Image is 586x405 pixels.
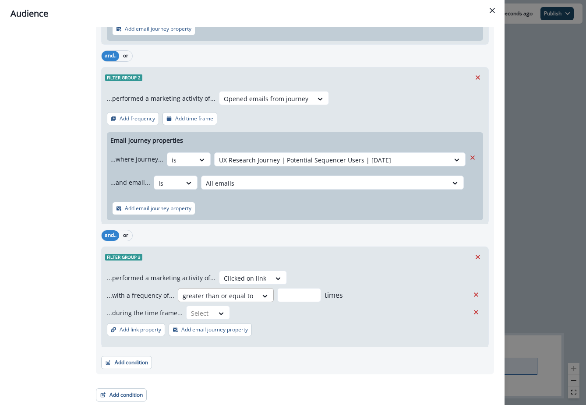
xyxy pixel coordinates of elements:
button: and.. [102,230,119,241]
p: Add email journey property [125,205,191,211]
p: ...with a frequency of... [107,291,174,300]
button: Add condition [101,356,152,369]
p: Add email journey property [181,327,248,333]
button: Add email journey property [169,323,252,336]
button: and.. [102,51,119,61]
p: ...during the time frame... [107,308,183,317]
p: Add time frame [175,116,213,122]
button: Add condition [96,388,147,401]
p: times [325,290,343,300]
p: ...performed a marketing activity of... [107,273,215,282]
p: Email journey properties [110,136,183,145]
button: Close [485,4,499,18]
button: or [119,51,132,61]
button: Add link property [107,323,165,336]
p: Add email journey property [125,26,191,32]
p: ...and email... [110,178,150,187]
button: Add email journey property [112,202,195,215]
button: Remove [471,71,485,84]
button: Remove [466,151,480,164]
p: ...performed a marketing activity of... [107,94,215,103]
p: ...where journey... [110,155,163,164]
p: Add link property [120,327,161,333]
span: Filter group 2 [105,74,142,81]
button: Add email journey property [112,22,195,35]
span: Filter group 3 [105,254,142,261]
button: Remove [469,306,483,319]
button: or [119,230,132,241]
p: Add frequency [120,116,155,122]
button: Add time frame [162,112,217,125]
button: Remove [469,288,483,301]
div: Audience [11,7,494,20]
button: Add frequency [107,112,159,125]
button: Remove [471,250,485,264]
